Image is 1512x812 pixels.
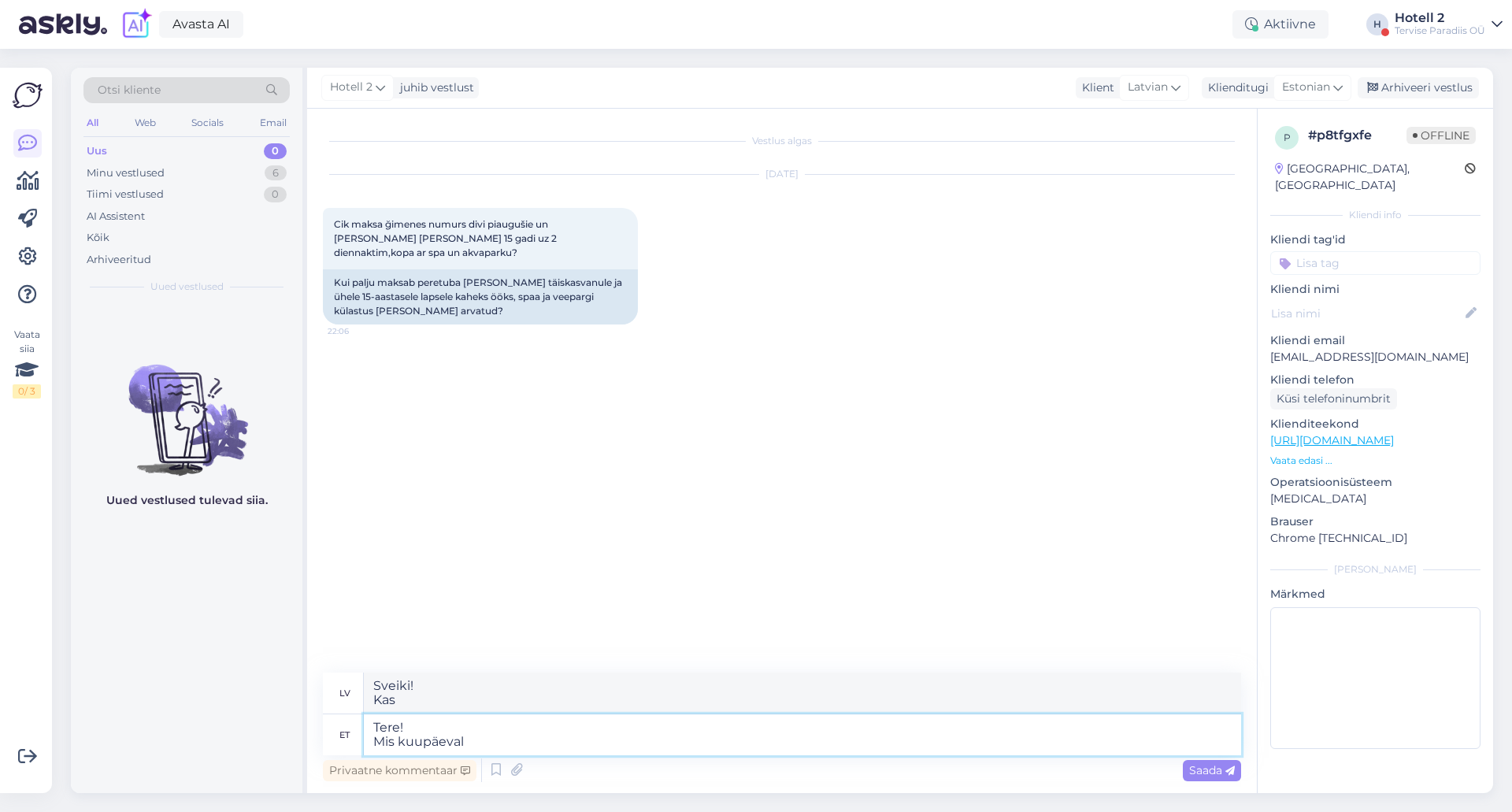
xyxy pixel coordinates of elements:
[1189,763,1235,777] span: Saada
[1128,79,1168,96] span: Latvian
[13,328,41,399] div: Vaata siia
[83,113,102,133] div: All
[159,11,243,38] a: Avasta AI
[394,80,474,96] div: juhib vestlust
[87,143,107,159] div: Uus
[1395,12,1503,37] a: Hotell 2Tervise Paradiis OÜ
[265,165,287,181] div: 6
[1270,281,1480,298] p: Kliendi nimi
[71,336,302,478] img: No chats
[323,269,638,324] div: Kui palju maksab peretuba [PERSON_NAME] täiskasvanule ja ühele 15-aastasele lapsele kaheks ööks, ...
[1271,305,1462,322] input: Lisa nimi
[1366,13,1388,35] div: H
[1406,127,1476,144] span: Offline
[1270,372,1480,388] p: Kliendi telefon
[1270,586,1480,603] p: Märkmed
[1270,474,1480,491] p: Operatsioonisüsteem
[87,209,145,224] div: AI Assistent
[323,134,1241,148] div: Vestlus algas
[1270,208,1480,222] div: Kliendi info
[1202,80,1269,96] div: Klienditugi
[264,143,287,159] div: 0
[1270,332,1480,349] p: Kliendi email
[98,82,161,98] span: Otsi kliente
[1270,416,1480,432] p: Klienditeekond
[1270,562,1480,577] div: [PERSON_NAME]
[13,384,41,399] div: 0 / 3
[1270,251,1480,275] input: Lisa tag
[120,8,153,41] img: explore-ai
[1284,132,1291,143] span: p
[1270,491,1480,507] p: [MEDICAL_DATA]
[328,325,387,337] span: 22:06
[87,187,164,202] div: Tiimi vestlused
[1395,24,1485,37] div: Tervise Paradiis OÜ
[87,165,165,181] div: Minu vestlused
[1270,349,1480,365] p: [EMAIL_ADDRESS][DOMAIN_NAME]
[1358,77,1479,98] div: Arhiveeri vestlus
[132,113,159,133] div: Web
[87,230,109,246] div: Kõik
[1270,530,1480,547] p: Chrome [TECHNICAL_ID]
[106,492,268,509] p: Uued vestlused tulevad siia.
[1270,232,1480,248] p: Kliendi tag'id
[364,714,1241,755] textarea: Tere! Mis kuupäeval
[330,79,372,96] span: Hotell 2
[323,760,476,781] div: Privaatne kommentaar
[1270,388,1397,410] div: Küsi telefoninumbrit
[87,252,151,268] div: Arhiveeritud
[1282,79,1330,96] span: Estonian
[150,280,224,294] span: Uued vestlused
[264,187,287,202] div: 0
[339,680,350,706] div: lv
[1275,161,1465,194] div: [GEOGRAPHIC_DATA], [GEOGRAPHIC_DATA]
[364,673,1241,714] textarea: Sveiki! Kas
[1308,126,1406,145] div: # p8tfgxfe
[1270,454,1480,468] p: Vaata edasi ...
[1076,80,1114,96] div: Klient
[339,721,350,748] div: et
[1395,12,1485,24] div: Hotell 2
[13,80,43,110] img: Askly Logo
[257,113,290,133] div: Email
[1270,514,1480,530] p: Brauser
[323,167,1241,181] div: [DATE]
[1232,10,1329,39] div: Aktiivne
[188,113,227,133] div: Socials
[1270,433,1394,447] a: [URL][DOMAIN_NAME]
[334,218,559,258] span: Cik maksa ğimenes numurs divi piaugušie un [PERSON_NAME] [PERSON_NAME] 15 gadi uz 2 diennaktim,ko...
